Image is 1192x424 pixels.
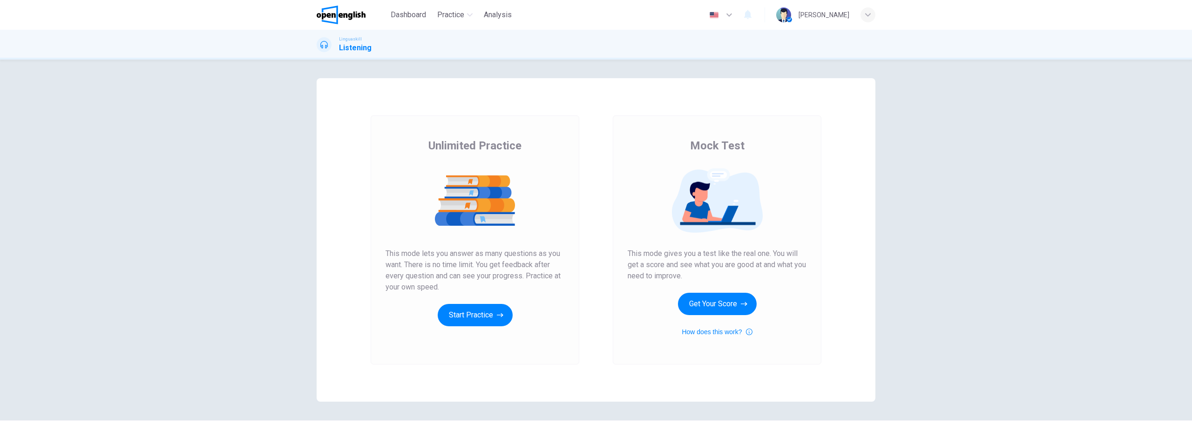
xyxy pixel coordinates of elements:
img: Profile picture [776,7,791,22]
span: Practice [437,9,464,20]
button: Analysis [480,7,515,23]
a: OpenEnglish logo [317,6,387,24]
span: Unlimited Practice [428,138,521,153]
img: OpenEnglish logo [317,6,366,24]
button: Practice [433,7,476,23]
button: How does this work? [682,326,752,337]
span: Mock Test [690,138,745,153]
button: Dashboard [387,7,430,23]
div: [PERSON_NAME] [799,9,849,20]
span: This mode lets you answer as many questions as you want. There is no time limit. You get feedback... [386,248,564,293]
button: Start Practice [438,304,513,326]
span: Dashboard [391,9,426,20]
h1: Listening [339,42,372,54]
span: Linguaskill [339,36,362,42]
button: Get Your Score [678,293,757,315]
span: Analysis [484,9,512,20]
span: This mode gives you a test like the real one. You will get a score and see what you are good at a... [628,248,806,282]
img: en [708,12,720,19]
